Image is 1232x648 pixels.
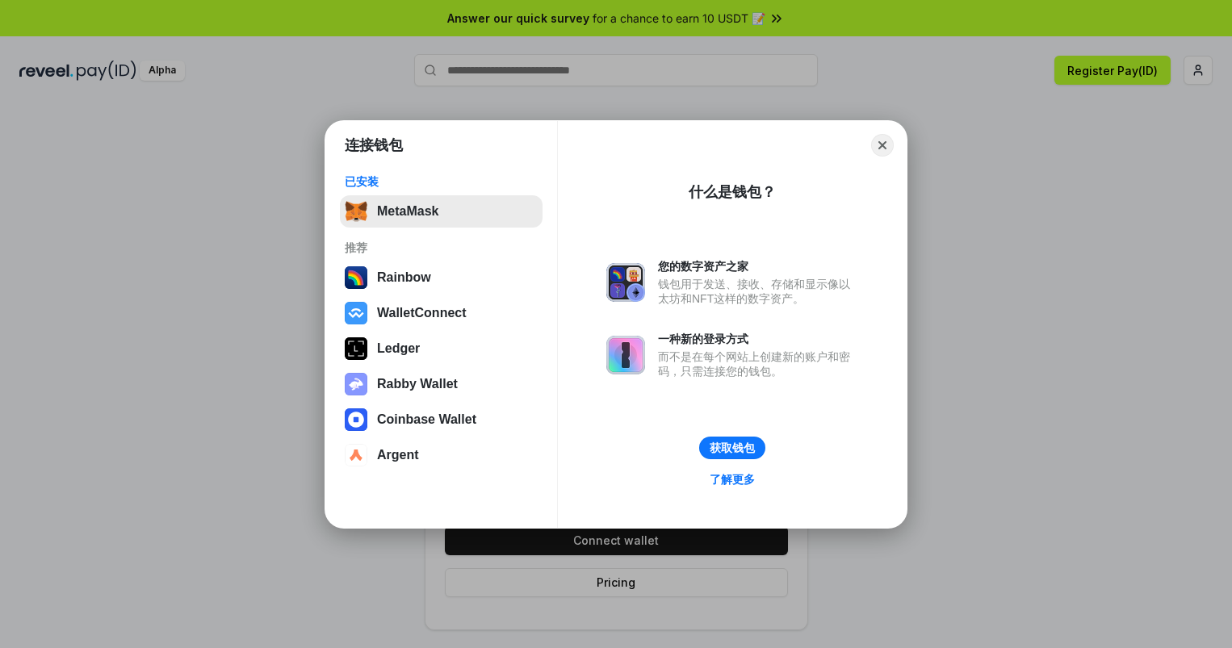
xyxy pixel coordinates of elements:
div: Rabby Wallet [377,377,458,391]
img: svg+xml,%3Csvg%20xmlns%3D%22http%3A%2F%2Fwww.w3.org%2F2000%2Fsvg%22%20fill%3D%22none%22%20viewBox... [606,263,645,302]
div: 您的数字资产之家 [658,259,858,274]
div: WalletConnect [377,306,467,320]
img: svg+xml,%3Csvg%20width%3D%2228%22%20height%3D%2228%22%20viewBox%3D%220%200%2028%2028%22%20fill%3D... [345,444,367,466]
div: 已安装 [345,174,538,189]
img: svg+xml,%3Csvg%20width%3D%2228%22%20height%3D%2228%22%20viewBox%3D%220%200%2028%2028%22%20fill%3D... [345,408,367,431]
button: 获取钱包 [699,437,765,459]
div: 钱包用于发送、接收、存储和显示像以太坊和NFT这样的数字资产。 [658,277,858,306]
div: Argent [377,448,419,462]
div: 了解更多 [710,472,755,487]
h1: 连接钱包 [345,136,403,155]
button: Close [871,134,894,157]
img: svg+xml,%3Csvg%20xmlns%3D%22http%3A%2F%2Fwww.w3.org%2F2000%2Fsvg%22%20fill%3D%22none%22%20viewBox... [606,336,645,374]
img: svg+xml,%3Csvg%20fill%3D%22none%22%20height%3D%2233%22%20viewBox%3D%220%200%2035%2033%22%20width%... [345,200,367,223]
button: Ledger [340,332,543,365]
img: svg+xml,%3Csvg%20xmlns%3D%22http%3A%2F%2Fwww.w3.org%2F2000%2Fsvg%22%20fill%3D%22none%22%20viewBox... [345,373,367,395]
img: svg+xml,%3Csvg%20width%3D%2228%22%20height%3D%2228%22%20viewBox%3D%220%200%2028%2028%22%20fill%3D... [345,302,367,324]
div: Ledger [377,341,420,356]
div: 什么是钱包？ [689,182,776,202]
button: Argent [340,439,543,471]
div: 而不是在每个网站上创建新的账户和密码，只需连接您的钱包。 [658,349,858,378]
div: Coinbase Wallet [377,412,476,427]
img: svg+xml,%3Csvg%20xmlns%3D%22http%3A%2F%2Fwww.w3.org%2F2000%2Fsvg%22%20width%3D%2228%22%20height%3... [345,337,367,360]
div: 一种新的登录方式 [658,332,858,346]
button: WalletConnect [340,297,543,329]
div: Rainbow [377,270,431,285]
img: svg+xml,%3Csvg%20width%3D%22120%22%20height%3D%22120%22%20viewBox%3D%220%200%20120%20120%22%20fil... [345,266,367,289]
button: Rabby Wallet [340,368,543,400]
div: MetaMask [377,204,438,219]
a: 了解更多 [700,469,765,490]
button: Coinbase Wallet [340,403,543,436]
button: Rainbow [340,261,543,294]
div: 获取钱包 [710,441,755,455]
div: 推荐 [345,240,538,255]
button: MetaMask [340,195,543,228]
